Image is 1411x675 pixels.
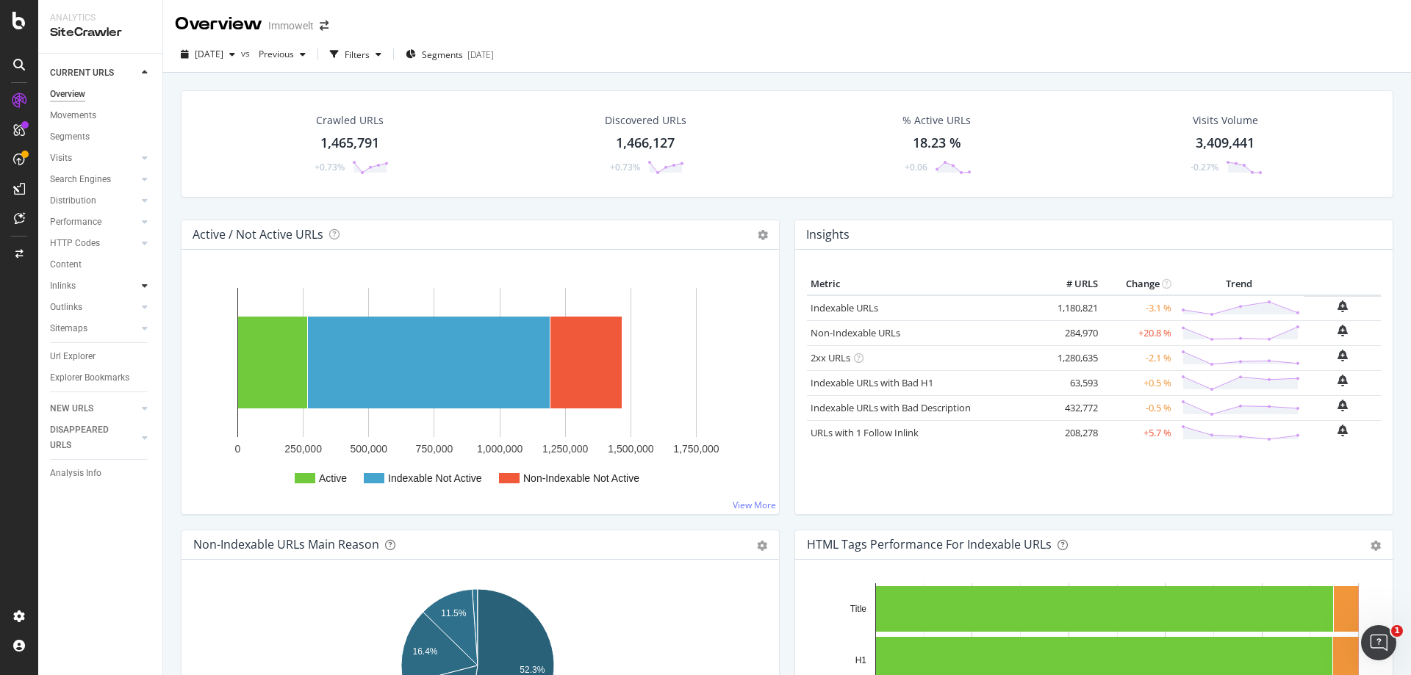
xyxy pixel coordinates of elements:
[50,300,82,315] div: Outlinks
[50,300,137,315] a: Outlinks
[50,151,72,166] div: Visits
[50,129,152,145] a: Segments
[1043,295,1102,321] td: 1,180,821
[388,472,482,484] text: Indexable Not Active
[811,301,878,314] a: Indexable URLs
[616,134,675,153] div: 1,466,127
[811,426,919,439] a: URLs with 1 Follow Inlink
[807,537,1052,552] div: HTML Tags Performance for Indexable URLs
[520,665,545,675] text: 52.3%
[50,466,101,481] div: Analysis Info
[350,443,387,455] text: 500,000
[441,608,466,618] text: 11.5%
[1102,295,1175,321] td: -3.1 %
[608,443,653,455] text: 1,500,000
[50,278,137,294] a: Inlinks
[811,351,850,364] a: 2xx URLs
[50,236,100,251] div: HTTP Codes
[1102,273,1175,295] th: Change
[1338,325,1348,336] div: bell-plus
[50,24,151,41] div: SiteCrawler
[905,161,927,173] div: +0.06
[758,230,768,240] i: Options
[175,12,262,37] div: Overview
[193,273,767,502] svg: A chart.
[175,43,241,66] button: [DATE]
[542,443,588,455] text: 1,250,000
[1043,273,1102,295] th: # URLS
[50,214,101,230] div: Performance
[193,225,323,245] h4: Active / Not Active URLs
[50,278,76,294] div: Inlinks
[610,161,640,173] div: +0.73%
[1371,541,1381,551] div: gear
[855,655,867,665] text: H1
[319,472,347,484] text: Active
[1191,161,1218,173] div: -0.27%
[477,443,523,455] text: 1,000,000
[1102,420,1175,445] td: +5.7 %
[50,422,137,453] a: DISAPPEARED URLS
[1102,320,1175,345] td: +20.8 %
[1338,400,1348,411] div: bell-plus
[50,214,137,230] a: Performance
[806,225,850,245] h4: Insights
[50,349,96,364] div: Url Explorer
[316,113,384,128] div: Crawled URLs
[1361,625,1396,660] iframe: Intercom live chat
[50,193,96,209] div: Distribution
[1196,134,1254,153] div: 3,409,441
[757,541,767,551] div: gear
[1391,625,1403,637] span: 1
[811,401,971,414] a: Indexable URLs with Bad Description
[1338,375,1348,386] div: bell-plus
[523,472,639,484] text: Non-Indexable Not Active
[253,43,312,66] button: Previous
[913,134,961,153] div: 18.23 %
[50,370,152,386] a: Explorer Bookmarks
[1175,273,1304,295] th: Trend
[50,401,93,416] div: NEW URLS
[50,172,137,187] a: Search Engines
[1102,345,1175,370] td: -2.1 %
[50,65,114,81] div: CURRENT URLS
[605,113,686,128] div: Discovered URLs
[1043,320,1102,345] td: 284,970
[50,108,152,123] a: Movements
[1043,370,1102,395] td: 63,593
[195,48,223,60] span: 2025 Oct. 3rd
[50,466,152,481] a: Analysis Info
[50,257,152,272] a: Content
[241,47,253,59] span: vs
[850,604,867,614] text: Title
[400,43,500,66] button: Segments[DATE]
[268,18,314,33] div: Immowelt
[1338,300,1348,312] div: bell-plus
[50,422,124,453] div: DISAPPEARED URLS
[50,87,85,102] div: Overview
[50,401,137,416] a: NEW URLS
[811,376,933,389] a: Indexable URLs with Bad H1
[50,65,137,81] a: CURRENT URLS
[235,443,241,455] text: 0
[733,499,776,511] a: View More
[50,370,129,386] div: Explorer Bookmarks
[673,443,719,455] text: 1,750,000
[50,172,111,187] div: Search Engines
[320,134,379,153] div: 1,465,791
[467,48,494,61] div: [DATE]
[50,193,137,209] a: Distribution
[1043,345,1102,370] td: 1,280,635
[345,48,370,61] div: Filters
[50,349,152,364] a: Url Explorer
[315,161,345,173] div: +0.73%
[324,43,387,66] button: Filters
[50,129,90,145] div: Segments
[50,108,96,123] div: Movements
[320,21,328,31] div: arrow-right-arrow-left
[1193,113,1258,128] div: Visits Volume
[253,48,294,60] span: Previous
[416,443,453,455] text: 750,000
[50,321,137,336] a: Sitemaps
